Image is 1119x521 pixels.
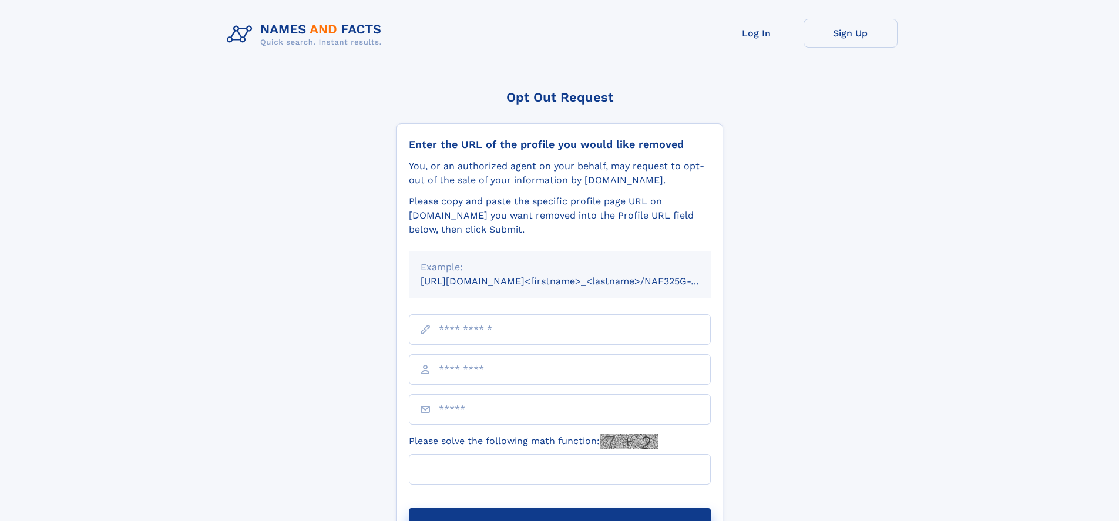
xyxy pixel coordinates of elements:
[409,159,711,187] div: You, or an authorized agent on your behalf, may request to opt-out of the sale of your informatio...
[421,260,699,274] div: Example:
[409,138,711,151] div: Enter the URL of the profile you would like removed
[222,19,391,51] img: Logo Names and Facts
[804,19,898,48] a: Sign Up
[409,434,658,449] label: Please solve the following math function:
[710,19,804,48] a: Log In
[421,275,733,287] small: [URL][DOMAIN_NAME]<firstname>_<lastname>/NAF325G-xxxxxxxx
[409,194,711,237] div: Please copy and paste the specific profile page URL on [DOMAIN_NAME] you want removed into the Pr...
[396,90,723,105] div: Opt Out Request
